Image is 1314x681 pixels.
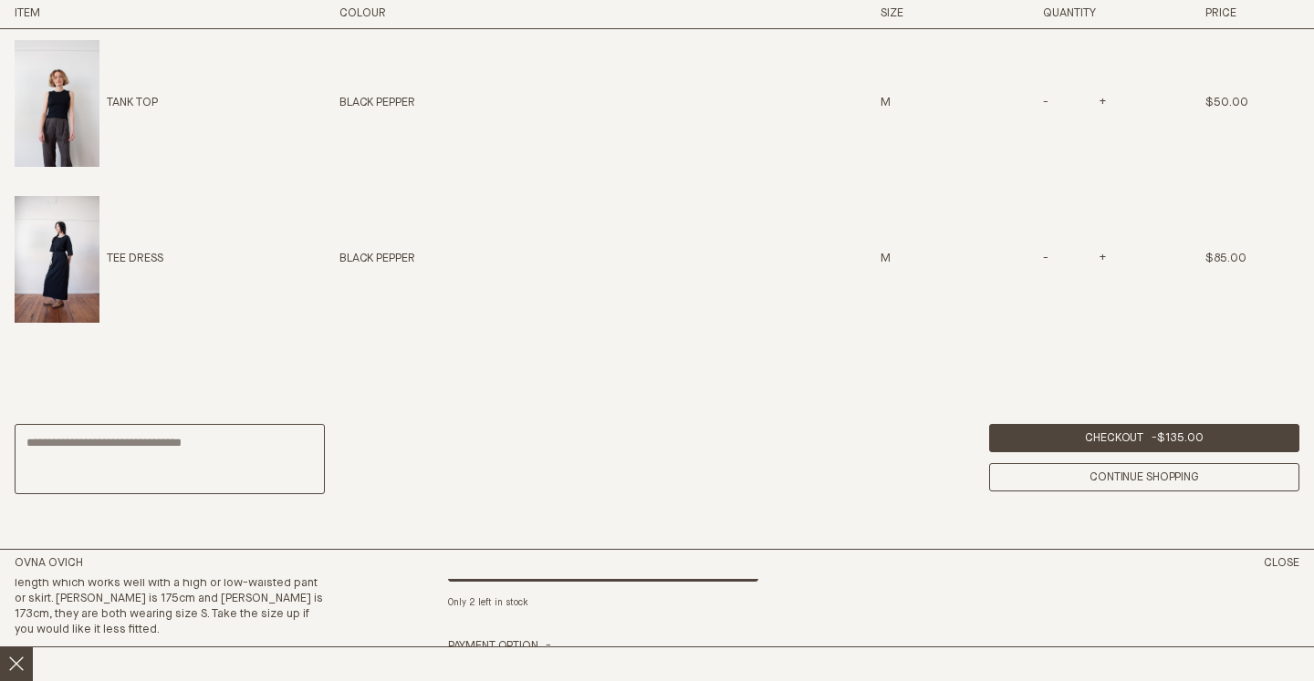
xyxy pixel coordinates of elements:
[448,639,551,655] summary: Payment Option
[1043,6,1137,22] h3: Quantity
[15,40,158,167] a: Tank TopTank Top
[1097,254,1106,265] span: +
[448,598,528,607] em: Only 2 left in stock
[339,96,596,111] div: Black Pepper
[1205,96,1299,111] div: $50.00
[989,463,1299,491] a: Continue Shopping
[881,6,975,22] h3: Size
[107,96,158,111] p: Tank Top
[989,424,1299,452] a: Checkout -$135.00
[881,252,975,267] div: M
[15,557,83,569] a: Home
[881,96,975,111] div: M
[1043,254,1051,265] span: -
[1157,432,1204,444] span: $135.00
[339,252,596,267] div: Black Pepper
[1205,252,1299,267] div: $85.00
[15,6,271,22] h3: Item
[1043,98,1051,109] span: -
[1264,556,1299,572] button: Close Cart
[15,196,163,323] a: Tee DressTee Dress
[1097,98,1106,109] span: +
[15,40,99,167] img: Tank Top
[15,196,99,323] img: Tee Dress
[107,252,163,267] p: Tee Dress
[1205,6,1299,22] h3: Price
[339,6,596,22] h3: Colour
